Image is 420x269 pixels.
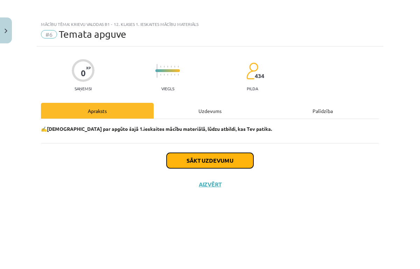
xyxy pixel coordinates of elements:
span: #6 [41,30,57,38]
b: [DEMOGRAPHIC_DATA] par apgūto šajā 1.ieskaites mācību materiālā, lūdzu atbildi, kas Tev patika. [47,126,272,132]
img: icon-short-line-57e1e144782c952c97e751825c79c345078a6d821885a25fce030b3d8c18986b.svg [160,74,161,76]
p: ✍️ [41,125,379,133]
button: Aizvērt [197,181,223,188]
div: Palīdzība [266,103,379,119]
img: icon-short-line-57e1e144782c952c97e751825c79c345078a6d821885a25fce030b3d8c18986b.svg [167,66,168,68]
img: students-c634bb4e5e11cddfef0936a35e636f08e4e9abd3cc4e673bd6f9a4125e45ecb1.svg [246,62,258,80]
div: Apraksts [41,103,154,119]
div: 0 [81,68,86,78]
img: icon-close-lesson-0947bae3869378f0d4975bcd49f059093ad1ed9edebbc8119c70593378902aed.svg [5,29,7,33]
img: icon-short-line-57e1e144782c952c97e751825c79c345078a6d821885a25fce030b3d8c18986b.svg [167,74,168,76]
img: icon-short-line-57e1e144782c952c97e751825c79c345078a6d821885a25fce030b3d8c18986b.svg [174,66,175,68]
img: icon-short-line-57e1e144782c952c97e751825c79c345078a6d821885a25fce030b3d8c18986b.svg [160,66,161,68]
p: Viegls [161,86,174,91]
span: 434 [255,73,264,79]
p: Saņemsi [72,86,94,91]
img: icon-short-line-57e1e144782c952c97e751825c79c345078a6d821885a25fce030b3d8c18986b.svg [174,74,175,76]
div: Uzdevums [154,103,266,119]
span: XP [86,66,91,70]
span: Temata apguve [59,28,126,40]
button: Sākt uzdevumu [167,153,253,168]
p: pilda [247,86,258,91]
div: Mācību tēma: Krievu valodas b1 - 12. klases 1. ieskaites mācību materiāls [41,22,379,27]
